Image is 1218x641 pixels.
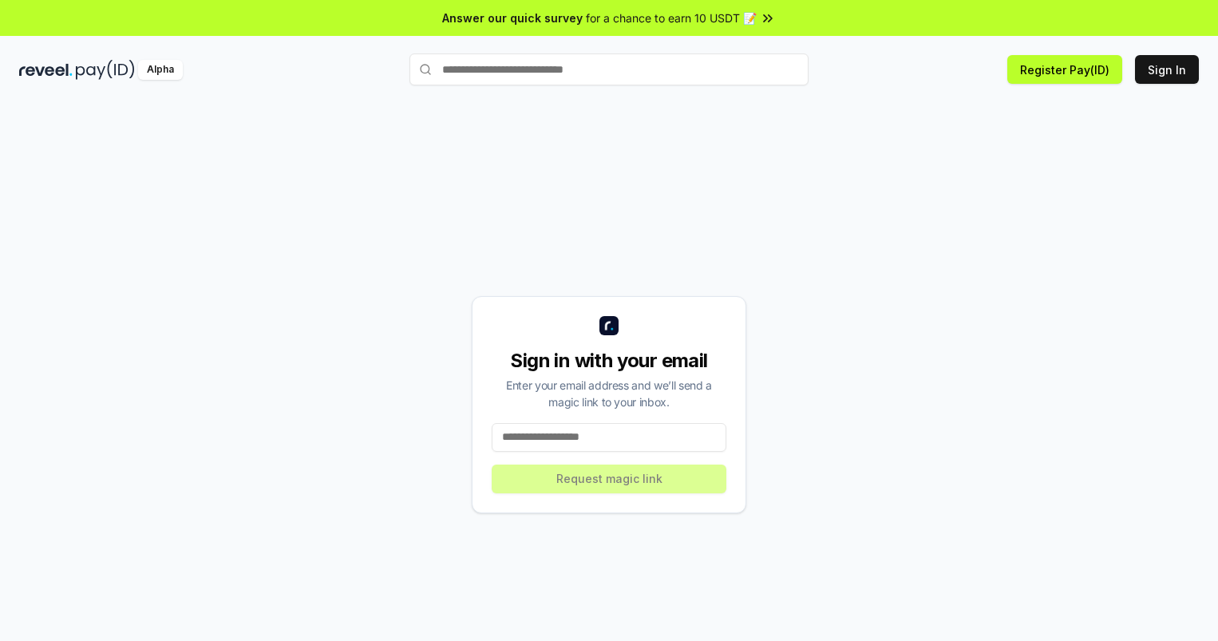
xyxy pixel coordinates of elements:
img: logo_small [599,316,619,335]
div: Sign in with your email [492,348,726,374]
span: for a chance to earn 10 USDT 📝 [586,10,757,26]
div: Enter your email address and we’ll send a magic link to your inbox. [492,377,726,410]
div: Alpha [138,60,183,80]
button: Register Pay(ID) [1007,55,1122,84]
button: Sign In [1135,55,1199,84]
img: pay_id [76,60,135,80]
span: Answer our quick survey [442,10,583,26]
img: reveel_dark [19,60,73,80]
